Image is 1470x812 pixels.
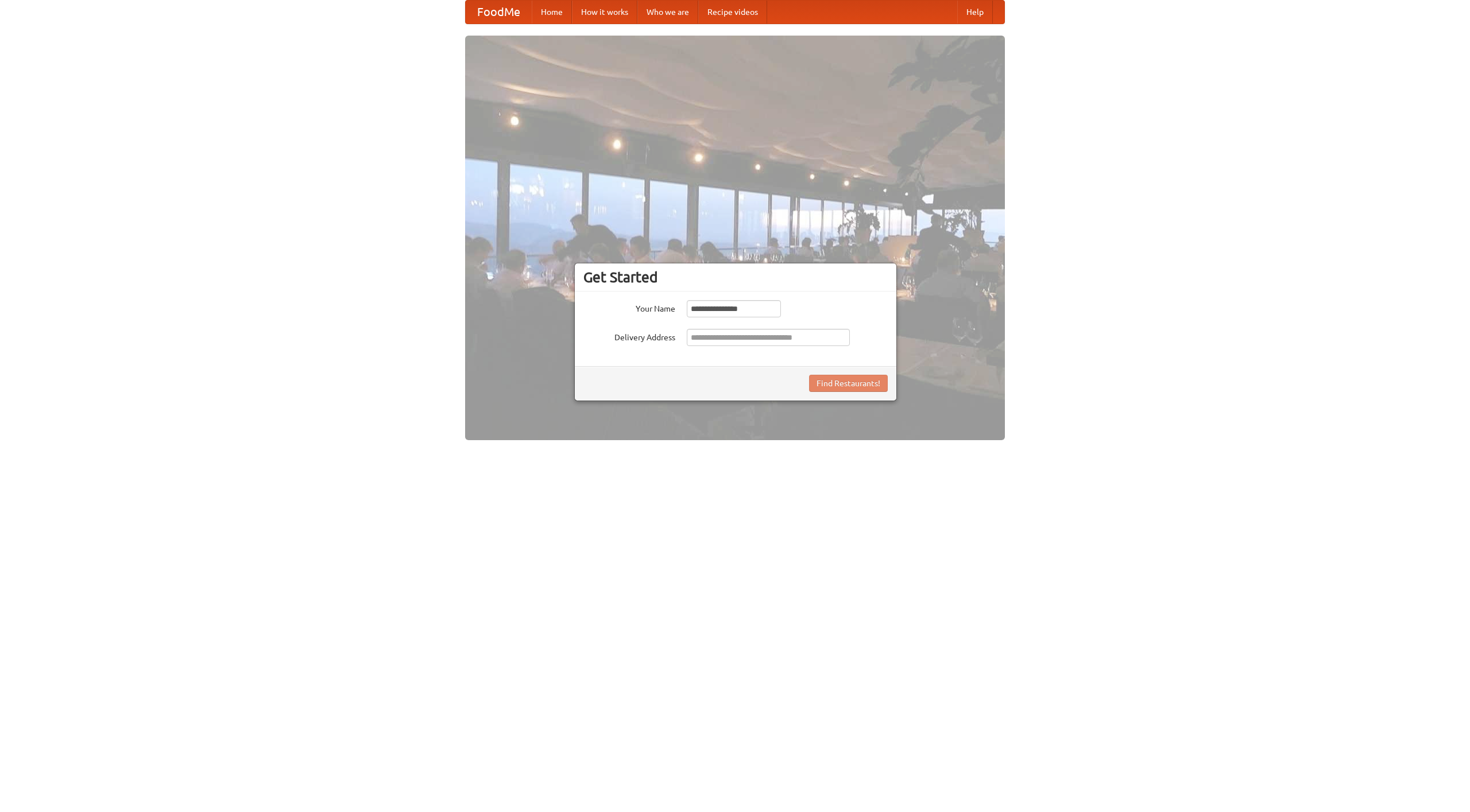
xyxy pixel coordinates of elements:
h3: Get Started [583,269,888,286]
button: Find Restaurants! [809,375,888,392]
label: Delivery Address [583,329,675,343]
a: Home [532,1,572,24]
a: How it works [572,1,637,24]
label: Your Name [583,300,675,314]
a: Help [957,1,993,24]
a: FoodMe [466,1,532,24]
a: Recipe videos [698,1,767,24]
a: Who we are [637,1,698,24]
